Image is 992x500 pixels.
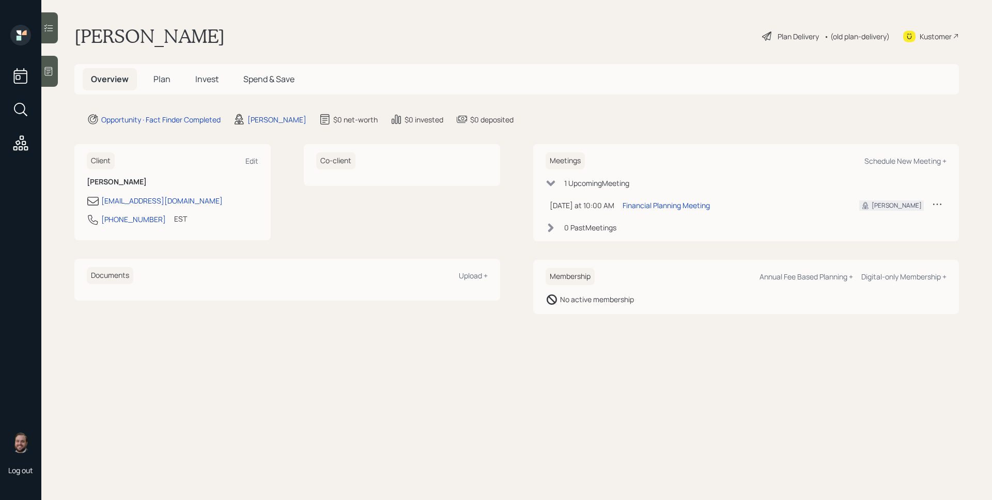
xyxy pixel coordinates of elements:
div: Annual Fee Based Planning + [760,272,853,282]
div: [PERSON_NAME] [872,201,922,210]
h6: Client [87,152,115,169]
h6: Documents [87,267,133,284]
div: • (old plan-delivery) [824,31,890,42]
div: $0 deposited [470,114,514,125]
div: $0 net-worth [333,114,378,125]
div: $0 invested [405,114,443,125]
h1: [PERSON_NAME] [74,25,225,48]
span: Overview [91,73,129,85]
div: [DATE] at 10:00 AM [550,200,614,211]
span: Spend & Save [243,73,295,85]
div: 0 Past Meeting s [564,222,616,233]
div: EST [174,213,187,224]
div: Opportunity · Fact Finder Completed [101,114,221,125]
div: No active membership [560,294,634,305]
span: Plan [153,73,171,85]
div: Plan Delivery [778,31,819,42]
h6: [PERSON_NAME] [87,178,258,186]
div: Digital-only Membership + [861,272,947,282]
div: [PHONE_NUMBER] [101,214,166,225]
h6: Co-client [316,152,355,169]
h6: Membership [546,268,595,285]
div: Kustomer [920,31,952,42]
img: james-distasi-headshot.png [10,432,31,453]
div: [PERSON_NAME] [247,114,306,125]
span: Invest [195,73,219,85]
div: 1 Upcoming Meeting [564,178,629,189]
div: Upload + [459,271,488,280]
h6: Meetings [546,152,585,169]
div: [EMAIL_ADDRESS][DOMAIN_NAME] [101,195,223,206]
div: Edit [245,156,258,166]
div: Schedule New Meeting + [864,156,947,166]
div: Financial Planning Meeting [623,200,710,211]
div: Log out [8,465,33,475]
